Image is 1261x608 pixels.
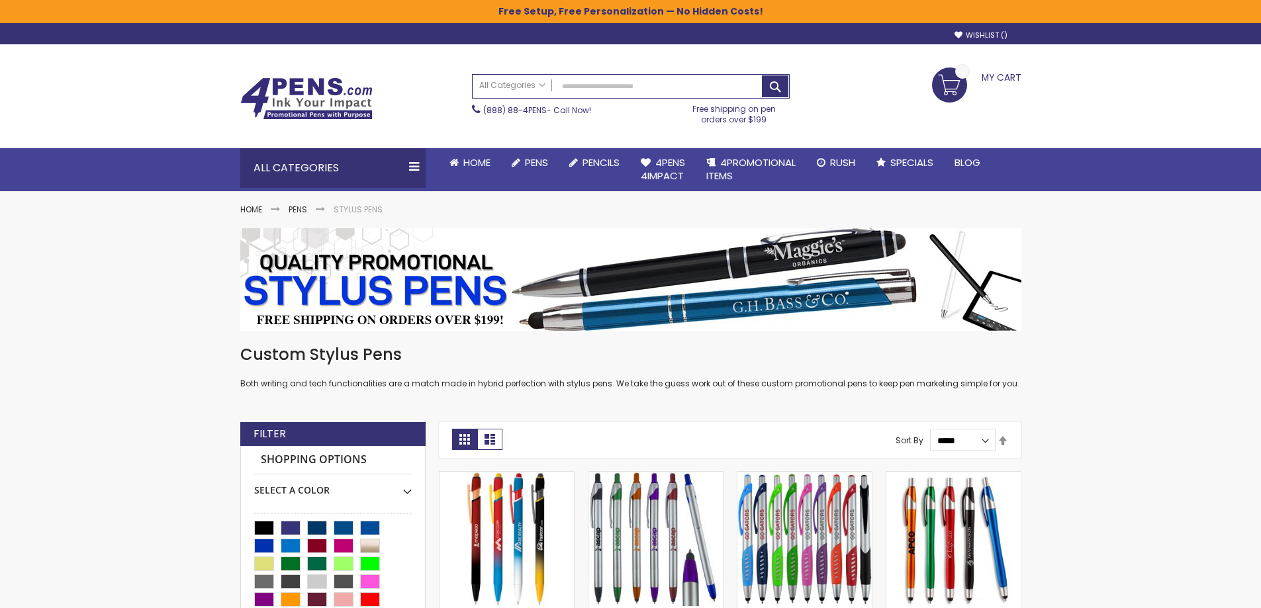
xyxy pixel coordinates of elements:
span: All Categories [479,80,545,91]
a: Specials [866,148,944,177]
h1: Custom Stylus Pens [240,344,1021,365]
a: Wishlist [955,30,1007,40]
span: Rush [830,155,855,169]
a: 4PROMOTIONALITEMS [696,148,806,191]
a: Pens [501,148,559,177]
a: Blog [944,148,991,177]
img: 4Pens Custom Pens and Promotional Products [240,77,373,120]
strong: Filter [254,427,286,441]
label: Sort By [896,435,923,446]
span: Pens [525,155,548,169]
strong: Grid [452,429,477,450]
a: Lexus Stylus Pen [737,471,872,482]
a: All Categories [473,75,552,97]
span: 4Pens 4impact [641,155,685,183]
a: Promotional iSlimster Stylus Click Pen [886,471,1021,482]
div: All Categories [240,148,426,188]
strong: Stylus Pens [334,204,383,215]
a: Pencils [559,148,630,177]
a: Pens [289,204,307,215]
strong: Shopping Options [254,446,412,474]
span: Pencils [583,155,620,169]
span: Home [463,155,490,169]
img: Superhero Ellipse Softy Pen with Stylus - Laser Engraved [440,472,574,606]
a: Rush [806,148,866,177]
span: Blog [955,155,980,169]
a: Slim Jen Silver Stylus [588,471,723,482]
img: Stylus Pens [240,228,1021,331]
div: Both writing and tech functionalities are a match made in hybrid perfection with stylus pens. We ... [240,344,1021,390]
img: Lexus Stylus Pen [737,472,872,606]
a: (888) 88-4PENS [483,105,547,116]
img: Promotional iSlimster Stylus Click Pen [886,472,1021,606]
div: Select A Color [254,474,412,497]
a: 4Pens4impact [630,148,696,191]
img: Slim Jen Silver Stylus [588,472,723,606]
a: Superhero Ellipse Softy Pen with Stylus - Laser Engraved [440,471,574,482]
a: Home [439,148,501,177]
span: Specials [890,155,933,169]
a: Home [240,204,262,215]
div: Free shipping on pen orders over $199 [678,99,790,125]
span: 4PROMOTIONAL ITEMS [706,155,796,183]
span: - Call Now! [483,105,591,116]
